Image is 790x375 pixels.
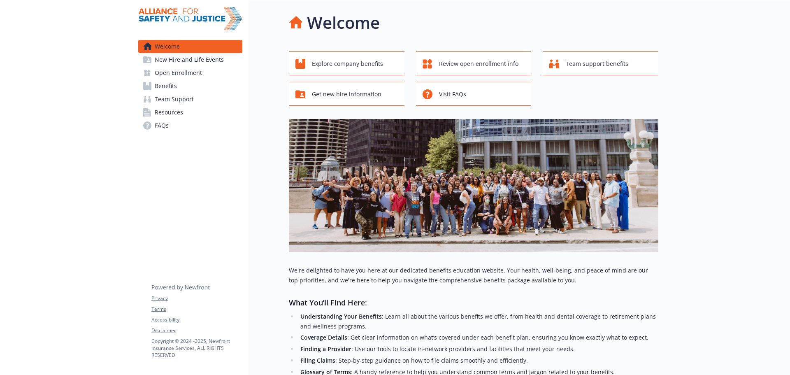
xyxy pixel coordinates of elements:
a: Terms [151,305,242,313]
span: Team Support [155,93,194,106]
a: Disclaimer [151,327,242,334]
span: Open Enrollment [155,66,202,79]
a: Benefits [138,79,242,93]
button: Visit FAQs [416,82,532,106]
li: : Step-by-step guidance on how to file claims smoothly and efficiently. [298,356,658,366]
img: overview page banner [289,119,658,252]
span: Welcome [155,40,180,53]
a: Open Enrollment [138,66,242,79]
span: FAQs [155,119,169,132]
span: Team support benefits [566,56,628,72]
a: New Hire and Life Events [138,53,242,66]
p: We're delighted to have you here at our dedicated benefits education website. Your health, well-b... [289,266,658,285]
a: Welcome [138,40,242,53]
h1: Welcome [307,10,380,35]
button: Team support benefits [543,51,658,75]
strong: Understanding Your Benefits [300,312,382,320]
a: Accessibility [151,316,242,324]
li: : Learn all about the various benefits we offer, from health and dental coverage to retirement pl... [298,312,658,331]
span: Explore company benefits [312,56,383,72]
h3: What You’ll Find Here: [289,297,658,308]
li: : Get clear information on what’s covered under each benefit plan, ensuring you know exactly what... [298,333,658,342]
li: : Use our tools to locate in-network providers and facilities that meet your needs. [298,344,658,354]
button: Get new hire information [289,82,404,106]
span: Benefits [155,79,177,93]
strong: Filing Claims [300,356,335,364]
strong: Coverage Details [300,333,347,341]
p: Copyright © 2024 - 2025 , Newfront Insurance Services, ALL RIGHTS RESERVED [151,338,242,359]
span: Review open enrollment info [439,56,518,72]
span: Get new hire information [312,86,381,102]
button: Review open enrollment info [416,51,532,75]
button: Explore company benefits [289,51,404,75]
a: FAQs [138,119,242,132]
a: Resources [138,106,242,119]
a: Team Support [138,93,242,106]
span: Visit FAQs [439,86,466,102]
span: Resources [155,106,183,119]
strong: Finding a Provider [300,345,351,353]
a: Privacy [151,295,242,302]
span: New Hire and Life Events [155,53,224,66]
